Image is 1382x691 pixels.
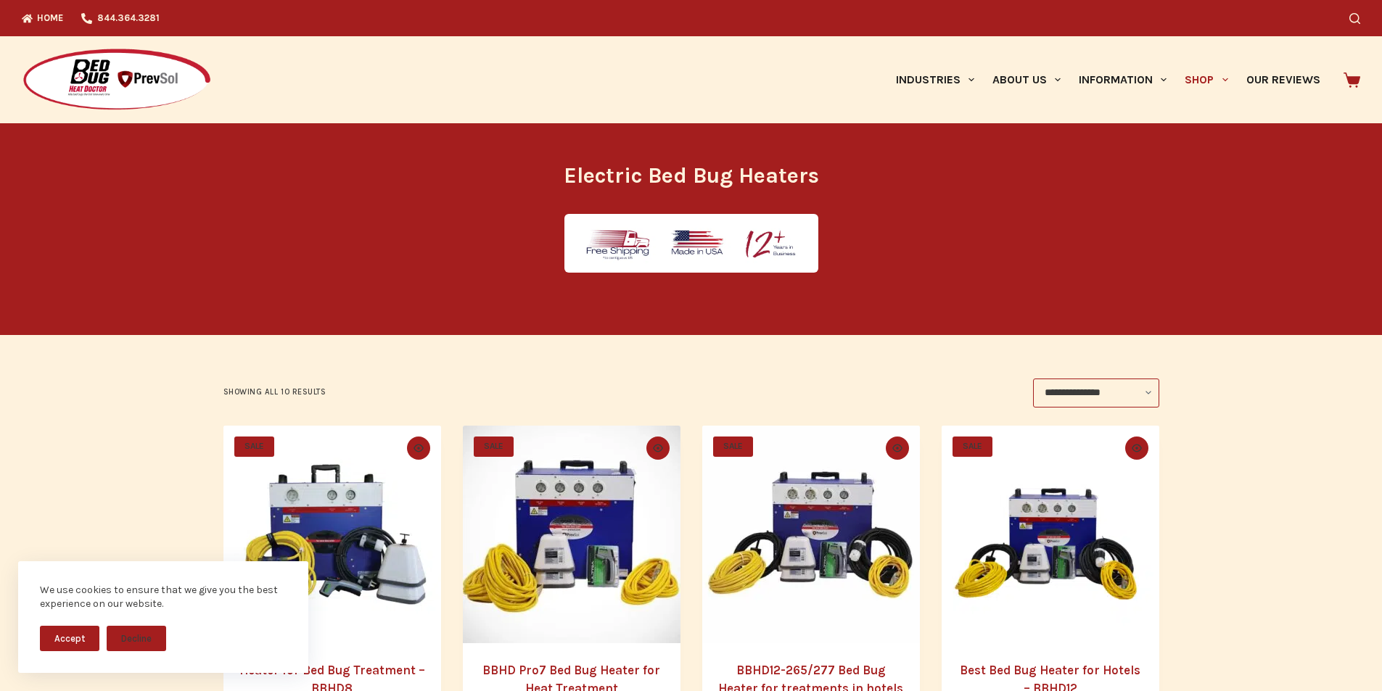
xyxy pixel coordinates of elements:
[1125,436,1148,460] button: Quick view toggle
[1070,36,1176,123] a: Information
[983,36,1069,123] a: About Us
[713,436,753,457] span: SALE
[407,436,430,460] button: Quick view toggle
[474,436,514,457] span: SALE
[463,426,680,643] a: BBHD Pro7 Bed Bug Heater for Heat Treatment
[887,36,983,123] a: Industries
[107,626,166,651] button: Decline
[1176,36,1237,123] a: Shop
[419,160,963,192] h1: Electric Bed Bug Heaters
[942,426,1159,643] a: Best Bed Bug Heater for Hotels - BBHD12
[234,436,274,457] span: SALE
[886,436,909,460] button: Quick view toggle
[1349,13,1360,24] button: Search
[953,436,992,457] span: SALE
[887,36,1329,123] nav: Primary
[1237,36,1329,123] a: Our Reviews
[1033,378,1159,407] select: Shop order
[40,626,99,651] button: Accept
[646,436,670,460] button: Quick view toggle
[22,48,212,112] img: Prevsol/Bed Bug Heat Doctor
[223,386,326,399] p: Showing all 10 results
[702,426,920,643] a: BBHD12-265/277 Bed Bug Heater for treatments in hotels and motels
[223,426,441,643] a: Heater for Bed Bug Treatment - BBHD8
[40,583,287,611] div: We use cookies to ensure that we give you the best experience on our website.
